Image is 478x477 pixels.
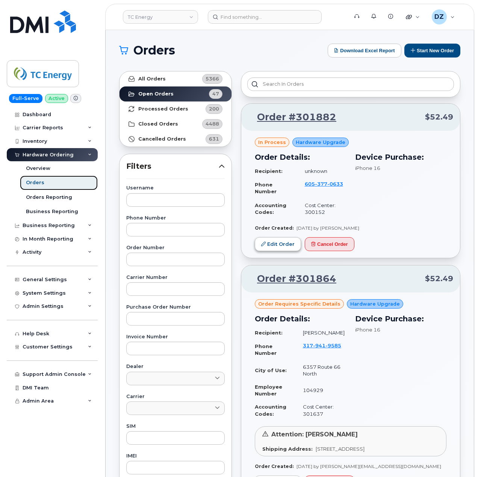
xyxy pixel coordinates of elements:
label: Carrier [126,394,225,399]
td: Cost Center: 300152 [298,199,346,219]
span: Attention: [PERSON_NAME] [271,431,358,438]
span: Hardware Upgrade [296,139,345,146]
strong: Recipient: [255,168,283,174]
label: SIM [126,424,225,429]
strong: Processed Orders [138,106,188,112]
h3: Device Purchase: [355,151,446,163]
a: Order #301882 [248,111,336,124]
span: in process [258,139,286,146]
strong: Open Orders [138,91,174,97]
td: unknown [298,165,346,178]
span: $52.49 [425,273,453,284]
a: Processed Orders200 [120,101,231,117]
strong: All Orders [138,76,166,82]
label: Phone Number [126,216,225,221]
a: 3179419585 [303,342,341,356]
span: [DATE] by [PERSON_NAME][EMAIL_ADDRESS][DOMAIN_NAME] [296,463,441,469]
span: 4488 [206,120,219,127]
strong: City of Use: [255,367,287,373]
span: iPhone 16 [355,165,380,171]
td: Cost Center: 301637 [296,400,346,420]
a: Cancelled Orders631 [120,132,231,147]
strong: Accounting Codes: [255,202,286,215]
label: Carrier Number [126,275,225,280]
td: 6357 Route 66 North [296,360,346,380]
label: Username [126,186,225,191]
span: 317 [303,342,341,348]
button: Start New Order [404,44,460,58]
strong: Order Created: [255,225,293,231]
a: Edit Order [255,237,301,251]
label: Purchase Order Number [126,305,225,310]
h3: Order Details: [255,313,346,324]
span: [DATE] by [PERSON_NAME] [296,225,359,231]
span: 5366 [206,75,219,82]
td: 104929 [296,380,346,400]
strong: Order Created: [255,463,293,469]
span: 0633 [327,181,343,187]
span: iPhone 16 [355,327,380,333]
td: [PERSON_NAME] [296,326,346,339]
button: Download Excel Report [328,44,401,58]
a: All Orders5366 [120,71,231,86]
strong: Accounting Codes: [255,404,286,417]
span: $52.49 [425,112,453,123]
input: Search in orders [247,77,454,91]
strong: Phone Number [255,182,277,195]
strong: Closed Orders [138,121,178,127]
span: 200 [209,105,219,112]
span: Hardware Upgrade [350,300,400,307]
label: Order Number [126,245,225,250]
strong: Recipient: [255,330,283,336]
span: Filters [126,161,219,172]
h3: Order Details: [255,151,346,163]
h3: Device Purchase: [355,313,446,324]
button: Cancel Order [305,237,354,251]
a: Open Orders47 [120,86,231,101]
strong: Cancelled Orders [138,136,186,142]
label: Dealer [126,364,225,369]
span: 605 [305,181,343,187]
span: 9585 [325,342,341,348]
label: IMEI [126,454,225,459]
strong: Shipping Address: [262,446,313,452]
span: 47 [212,90,219,97]
span: 941 [313,342,325,348]
a: Order #301864 [248,272,336,286]
a: Closed Orders4488 [120,117,231,132]
label: Invoice Number [126,335,225,339]
span: [STREET_ADDRESS] [316,446,365,452]
a: 6053770633 [305,181,343,194]
iframe: Messenger Launcher [445,444,472,471]
strong: Employee Number [255,384,282,397]
span: Order requires Specific details [258,300,340,307]
span: 631 [209,135,219,142]
span: Orders [133,45,175,56]
strong: Phone Number [255,343,277,356]
span: 377 [315,181,327,187]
